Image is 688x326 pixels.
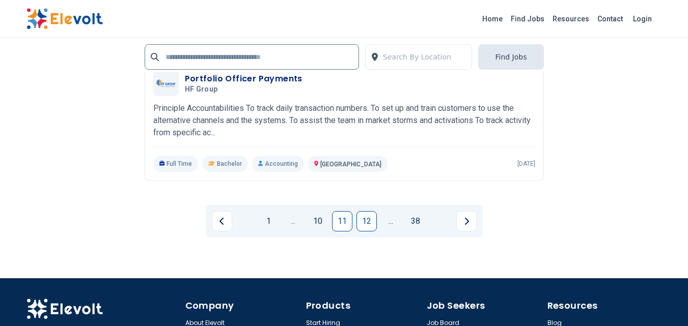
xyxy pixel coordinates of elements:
[478,44,543,70] button: Find Jobs
[547,299,662,313] h4: Resources
[156,79,176,87] img: HF Group
[252,156,304,172] p: Accounting
[26,8,103,29] img: Elevolt
[356,211,377,231] a: Page 12
[548,11,593,27] a: Resources
[153,102,535,139] p: Principle Accountabilities To track daily transaction numbers. To set up and train customers to u...
[427,299,541,313] h4: Job Seekers
[26,299,103,320] img: Elevolt
[217,160,242,168] span: Bachelor
[405,211,426,231] a: Page 38
[153,71,535,172] a: HF GroupPortfolio Officer PaymentsHF GroupPrinciple Accountabilities To track daily transaction n...
[212,211,232,231] a: Previous page
[381,211,401,231] a: Jump forward
[308,211,328,231] a: Page 10
[637,277,688,326] iframe: Chat Widget
[320,161,381,168] span: [GEOGRAPHIC_DATA]
[507,11,548,27] a: Find Jobs
[306,299,421,313] h4: Products
[517,160,535,168] p: [DATE]
[456,211,477,231] a: Next page
[185,73,302,85] h3: Portfolio Officer Payments
[593,11,627,27] a: Contact
[185,299,300,313] h4: Company
[283,211,304,231] a: Jump backward
[153,156,199,172] p: Full Time
[627,9,658,29] a: Login
[185,85,218,94] span: HF Group
[332,211,352,231] a: Page 11 is your current page
[259,211,279,231] a: Page 1
[212,211,477,231] ul: Pagination
[478,11,507,27] a: Home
